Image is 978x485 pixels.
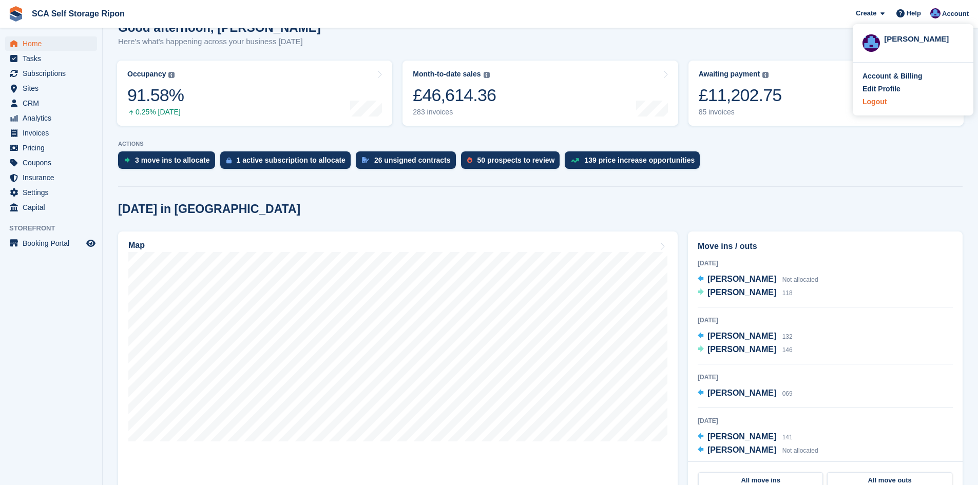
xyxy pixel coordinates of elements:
[698,259,953,268] div: [DATE]
[699,85,782,106] div: £11,202.75
[698,316,953,325] div: [DATE]
[5,81,97,95] a: menu
[5,51,97,66] a: menu
[698,416,953,425] div: [DATE]
[413,108,496,117] div: 283 invoices
[782,346,793,354] span: 146
[862,34,880,52] img: Sarah Race
[565,151,705,174] a: 139 price increase opportunities
[698,286,793,300] a: [PERSON_NAME] 118
[5,66,97,81] a: menu
[762,72,769,78] img: icon-info-grey-7440780725fd019a000dd9b08b2336e03edf1995a4989e88bcd33f0948082b44.svg
[862,84,964,94] a: Edit Profile
[698,387,793,400] a: [PERSON_NAME] 069
[413,85,496,106] div: £46,614.36
[220,151,356,174] a: 1 active subscription to allocate
[23,51,84,66] span: Tasks
[23,36,84,51] span: Home
[8,6,24,22] img: stora-icon-8386f47178a22dfd0bd8f6a31ec36ba5ce8667c1dd55bd0f319d3a0aa187defe.svg
[782,434,793,441] span: 141
[862,96,887,107] div: Logout
[698,330,793,343] a: [PERSON_NAME] 132
[5,236,97,250] a: menu
[698,444,818,457] a: [PERSON_NAME] Not allocated
[5,96,97,110] a: menu
[23,126,84,140] span: Invoices
[5,111,97,125] a: menu
[698,240,953,253] h2: Move ins / outs
[571,158,579,163] img: price_increase_opportunities-93ffe204e8149a01c8c9dc8f82e8f89637d9d84a8eef4429ea346261dce0b2c0.svg
[413,70,481,79] div: Month-to-date sales
[85,237,97,249] a: Preview store
[862,71,923,82] div: Account & Billing
[707,445,776,454] span: [PERSON_NAME]
[707,288,776,297] span: [PERSON_NAME]
[930,8,941,18] img: Sarah Race
[707,432,776,441] span: [PERSON_NAME]
[117,61,392,126] a: Occupancy 91.58% 0.25% [DATE]
[168,72,175,78] img: icon-info-grey-7440780725fd019a000dd9b08b2336e03edf1995a4989e88bcd33f0948082b44.svg
[23,81,84,95] span: Sites
[135,156,210,164] div: 3 move ins to allocate
[698,431,793,444] a: [PERSON_NAME] 141
[9,223,102,234] span: Storefront
[707,275,776,283] span: [PERSON_NAME]
[23,141,84,155] span: Pricing
[374,156,451,164] div: 26 unsigned contracts
[127,108,184,117] div: 0.25% [DATE]
[782,289,793,297] span: 118
[5,36,97,51] a: menu
[5,200,97,215] a: menu
[5,126,97,140] a: menu
[5,156,97,170] a: menu
[356,151,461,174] a: 26 unsigned contracts
[5,185,97,200] a: menu
[127,70,166,79] div: Occupancy
[584,156,695,164] div: 139 price increase opportunities
[884,33,964,43] div: [PERSON_NAME]
[23,185,84,200] span: Settings
[118,141,963,147] p: ACTIONS
[856,8,876,18] span: Create
[23,170,84,185] span: Insurance
[226,157,232,164] img: active_subscription_to_allocate_icon-d502201f5373d7db506a760aba3b589e785aa758c864c3986d89f69b8ff3...
[699,108,782,117] div: 85 invoices
[484,72,490,78] img: icon-info-grey-7440780725fd019a000dd9b08b2336e03edf1995a4989e88bcd33f0948082b44.svg
[782,276,818,283] span: Not allocated
[477,156,555,164] div: 50 prospects to review
[942,9,969,19] span: Account
[5,141,97,155] a: menu
[467,157,472,163] img: prospect-51fa495bee0391a8d652442698ab0144808aea92771e9ea1ae160a38d050c398.svg
[699,70,760,79] div: Awaiting payment
[461,151,565,174] a: 50 prospects to review
[128,241,145,250] h2: Map
[698,273,818,286] a: [PERSON_NAME] Not allocated
[707,332,776,340] span: [PERSON_NAME]
[23,111,84,125] span: Analytics
[862,84,900,94] div: Edit Profile
[23,96,84,110] span: CRM
[23,236,84,250] span: Booking Portal
[118,151,220,174] a: 3 move ins to allocate
[127,85,184,106] div: 91.58%
[907,8,921,18] span: Help
[118,202,300,216] h2: [DATE] in [GEOGRAPHIC_DATA]
[698,343,793,357] a: [PERSON_NAME] 146
[5,170,97,185] a: menu
[698,373,953,382] div: [DATE]
[707,389,776,397] span: [PERSON_NAME]
[28,5,129,22] a: SCA Self Storage Ripon
[118,36,321,48] p: Here's what's happening across your business [DATE]
[23,200,84,215] span: Capital
[782,333,793,340] span: 132
[362,157,369,163] img: contract_signature_icon-13c848040528278c33f63329250d36e43548de30e8caae1d1a13099fd9432cc5.svg
[23,156,84,170] span: Coupons
[124,157,130,163] img: move_ins_to_allocate_icon-fdf77a2bb77ea45bf5b3d319d69a93e2d87916cf1d5bf7949dd705db3b84f3ca.svg
[688,61,964,126] a: Awaiting payment £11,202.75 85 invoices
[707,345,776,354] span: [PERSON_NAME]
[782,390,793,397] span: 069
[862,71,964,82] a: Account & Billing
[23,66,84,81] span: Subscriptions
[402,61,678,126] a: Month-to-date sales £46,614.36 283 invoices
[237,156,346,164] div: 1 active subscription to allocate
